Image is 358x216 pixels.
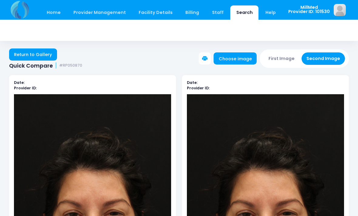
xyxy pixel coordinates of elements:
[187,85,210,91] b: Provider ID:
[67,5,132,20] a: Provider Management
[214,52,257,65] a: Choose image
[264,52,300,65] button: First Image
[59,63,82,68] small: #RP050870
[187,80,198,85] b: Date:
[288,5,330,14] span: MillMed Provider ID: 101530
[180,5,205,20] a: Billing
[41,5,66,20] a: Home
[14,80,25,85] b: Date:
[260,5,282,20] a: Help
[133,5,179,20] a: Facility Details
[9,48,57,61] a: Return to Gallery
[9,62,53,69] span: Quick Compare
[14,85,37,91] b: Provider ID:
[302,52,345,65] button: Second Image
[334,4,346,16] img: image
[230,5,258,20] a: Search
[206,5,229,20] a: Staff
